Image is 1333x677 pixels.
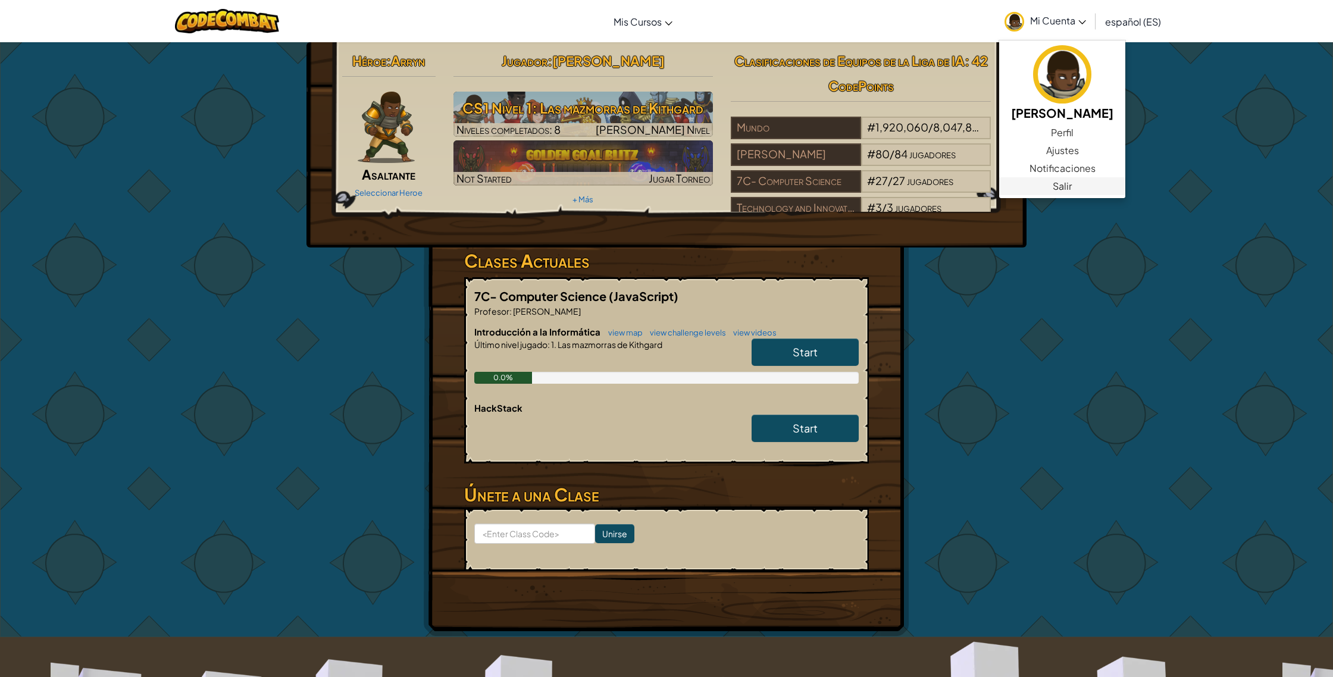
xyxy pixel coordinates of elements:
span: HackStack [474,402,522,413]
span: [PERSON_NAME] Nivel [596,123,710,136]
span: / [888,174,893,187]
span: Jugar Torneo [649,171,710,185]
div: Mundo [731,117,860,139]
h3: Clases Actuales [464,247,869,274]
a: Ajustes [999,142,1125,159]
span: : 42 CodePoints [828,52,988,94]
span: Mis Cursos [614,15,662,28]
a: Not StartedJugar Torneo [453,140,714,186]
div: [PERSON_NAME] [731,143,860,166]
span: español (ES) [1105,15,1161,28]
a: 7C- Computer Science#27/27jugadores [731,181,991,195]
span: Jugador [502,52,547,69]
span: # [867,147,875,161]
a: Mi Cuenta [999,2,1092,40]
a: view map [602,328,643,337]
span: Introducción a la Informática [474,326,602,337]
span: [PERSON_NAME] [512,306,581,316]
span: [PERSON_NAME] [552,52,665,69]
a: view videos [727,328,777,337]
span: Niveles completados: 8 [456,123,561,136]
span: 27 [893,174,905,187]
img: raider-pose.png [358,92,415,163]
span: / [890,147,894,161]
span: 3 [887,200,893,214]
span: 1,920,060 [875,120,928,134]
a: Start [752,415,859,442]
a: Salir [999,177,1125,195]
span: 8,047,821 [933,120,982,134]
span: 1. [550,339,556,350]
span: / [928,120,933,134]
span: Las mazmorras de Kithgard [556,339,662,350]
a: Seleccionar Heroe [355,188,423,198]
a: view challenge levels [644,328,726,337]
span: (JavaScript) [609,289,678,303]
span: # [867,200,875,214]
span: Último nivel jugado [474,339,547,350]
span: Profesor [474,306,509,316]
div: 7C- Computer Science [731,170,860,193]
span: Notificaciones [1030,161,1096,175]
span: # [867,174,875,187]
span: : [547,52,552,69]
span: jugadores [909,147,956,161]
a: Mundo#1,920,060/8,047,821jugadores [731,128,991,142]
img: CS1 Nivel 1: Las mazmorras de Kithgard [453,92,714,137]
a: + Más [572,195,593,204]
a: [PERSON_NAME] [999,43,1125,124]
span: jugadores [895,200,941,214]
a: Notificaciones [999,159,1125,177]
span: Not Started [456,171,512,185]
span: Mi Cuenta [1030,14,1086,27]
span: jugadores [984,120,1031,134]
img: Golden Goal [453,140,714,186]
a: Jugar Siguiente Nivel [453,92,714,137]
img: CodeCombat logo [175,9,279,33]
span: Héroe [352,52,386,69]
span: Start [793,345,818,359]
h3: Únete a una Clase [464,481,869,508]
span: Asaltante [362,166,415,183]
a: Perfil [999,124,1125,142]
span: : [547,339,550,350]
span: : [509,306,512,316]
a: [PERSON_NAME]#80/84jugadores [731,155,991,168]
input: <Enter Class Code> [474,524,595,544]
span: 84 [894,147,908,161]
span: 7C- Computer Science [474,289,609,303]
a: Technology and Innovation#3/3jugadores [731,208,991,222]
h3: CS1 Nivel 1: Las mazmorras de Kithgard [453,95,714,121]
h5: [PERSON_NAME] [1011,104,1113,122]
input: Unirse [595,524,634,543]
span: jugadores [907,174,953,187]
span: 27 [875,174,888,187]
span: 3 [875,200,882,214]
img: avatar [1005,12,1024,32]
span: Arryn [391,52,425,69]
span: # [867,120,875,134]
a: español (ES) [1099,5,1167,37]
span: Start [793,421,818,435]
span: : [386,52,391,69]
img: avatar [1033,45,1091,104]
div: Technology and Innovation [731,197,860,220]
div: 0.0% [474,372,532,384]
a: Mis Cursos [608,5,678,37]
span: Clasificaciones de Equipos de la Liga de IA [734,52,965,69]
span: 80 [875,147,890,161]
span: / [882,200,887,214]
